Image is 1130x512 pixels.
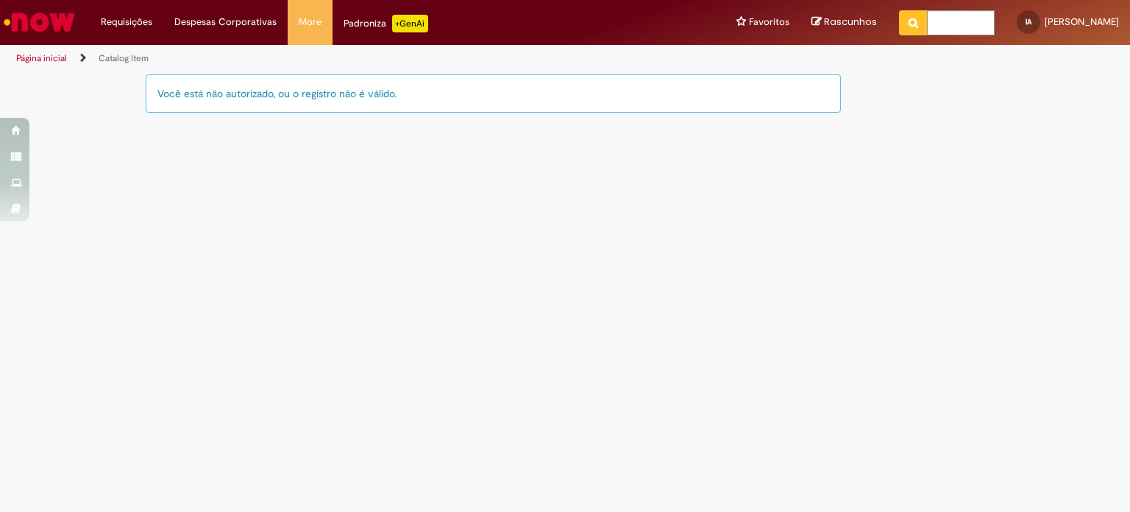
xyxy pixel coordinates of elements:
a: Rascunhos [811,15,877,29]
ul: Trilhas de página [11,45,742,72]
span: Rascunhos [824,15,877,29]
span: Requisições [101,15,152,29]
div: Você está não autorizado, ou o registro não é válido. [146,74,841,113]
div: Padroniza [344,15,428,32]
span: IA [1026,17,1031,27]
a: Catalog Item [99,52,149,64]
a: Página inicial [16,52,67,64]
img: ServiceNow [1,7,77,37]
span: Favoritos [749,15,789,29]
span: Despesas Corporativas [174,15,277,29]
p: +GenAi [392,15,428,32]
span: [PERSON_NAME] [1045,15,1119,28]
span: More [299,15,321,29]
button: Pesquisar [899,10,928,35]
